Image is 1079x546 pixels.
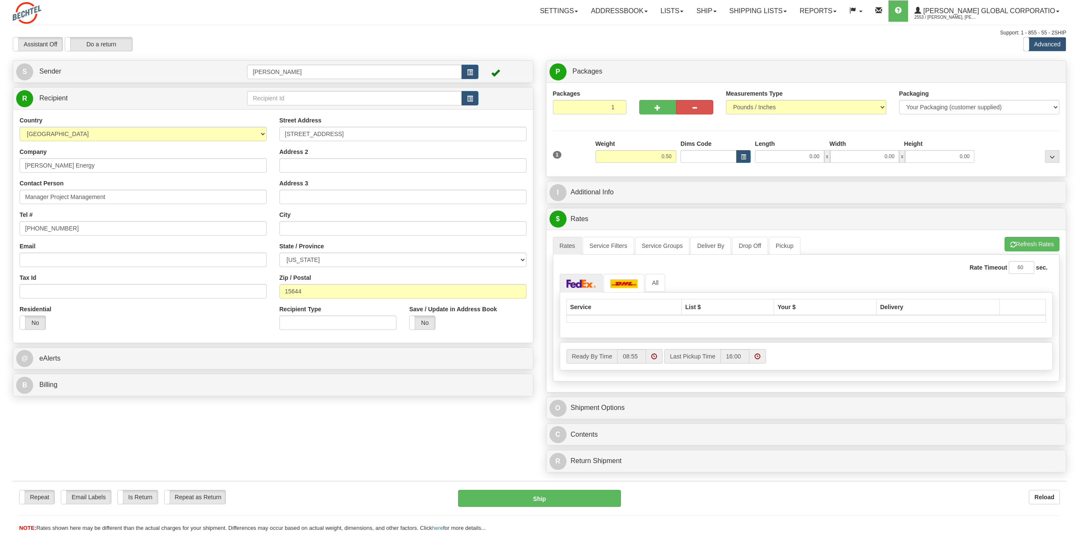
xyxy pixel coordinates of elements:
[899,89,929,98] label: Packaging
[16,90,222,107] a: R Recipient
[908,0,1066,22] a: [PERSON_NAME] Global Corporatio 2553 / [PERSON_NAME], [PERSON_NAME]
[829,139,846,148] label: Width
[13,2,41,24] img: logo2553.jpg
[16,63,247,80] a: S Sender
[409,305,497,313] label: Save / Update in Address Book
[16,350,530,367] a: @ eAlerts
[13,29,1066,37] div: Support: 1 - 855 - 55 - 2SHIP
[279,273,311,282] label: Zip / Postal
[680,139,712,148] label: Dims Code
[39,381,57,388] span: Billing
[13,37,63,51] label: Assistant Off
[16,376,530,394] a: B Billing
[20,490,54,504] label: Repeat
[572,68,602,75] span: Packages
[635,237,689,255] a: Service Groups
[645,274,666,292] a: All
[20,179,63,188] label: Contact Person
[16,90,33,107] span: R
[19,525,36,531] span: NOTE:
[1034,494,1054,500] b: Reload
[16,377,33,394] span: B
[279,305,322,313] label: Recipient Type
[899,150,905,163] span: x
[20,116,43,125] label: Country
[279,242,324,250] label: State / Province
[654,0,690,22] a: Lists
[1045,150,1059,163] div: ...
[279,210,290,219] label: City
[39,355,60,362] span: eAlerts
[723,0,793,22] a: Shipping lists
[1029,490,1060,504] button: Reload
[914,13,978,22] span: 2553 / [PERSON_NAME], [PERSON_NAME]
[595,139,615,148] label: Weight
[410,316,435,330] label: No
[279,179,308,188] label: Address 3
[549,453,567,470] span: R
[1005,237,1059,251] button: Refresh Rates
[567,279,596,288] img: FedEx Express®
[549,184,1063,201] a: IAdditional Info
[583,237,634,255] a: Service Filters
[458,490,621,507] button: Ship
[921,7,1055,14] span: [PERSON_NAME] Global Corporatio
[13,524,1066,532] div: Rates shown here may be different than the actual charges for your shipment. Differences may occu...
[549,400,567,417] span: O
[824,150,830,163] span: x
[553,151,562,159] span: 1
[39,68,61,75] span: Sender
[65,37,132,51] label: Do a return
[279,127,527,141] input: Enter a location
[970,263,1007,272] label: Rate Timeout
[793,0,843,22] a: Reports
[664,349,720,364] label: Last Pickup Time
[567,299,682,315] th: Service
[549,184,567,201] span: I
[549,210,1063,228] a: $Rates
[769,237,800,255] a: Pickup
[877,299,1000,315] th: Delivery
[755,139,775,148] label: Length
[549,426,1063,444] a: CContents
[20,273,36,282] label: Tax Id
[279,148,308,156] label: Address 2
[549,452,1063,470] a: RReturn Shipment
[533,0,584,22] a: Settings
[690,237,731,255] a: Deliver By
[1059,230,1078,316] iframe: chat widget
[553,89,581,98] label: Packages
[549,426,567,443] span: C
[20,210,33,219] label: Tel #
[16,350,33,367] span: @
[279,116,322,125] label: Street Address
[61,490,111,504] label: Email Labels
[20,148,47,156] label: Company
[682,299,774,315] th: List $
[726,89,783,98] label: Measurements Type
[567,349,618,364] label: Ready By Time
[39,94,68,102] span: Recipient
[20,316,46,330] label: No
[432,525,443,531] a: here
[247,65,461,79] input: Sender Id
[549,399,1063,417] a: OShipment Options
[610,279,638,288] img: DHL
[553,237,582,255] a: Rates
[690,0,723,22] a: Ship
[247,91,461,105] input: Recipient Id
[165,490,225,504] label: Repeat as Return
[904,139,923,148] label: Height
[584,0,654,22] a: Addressbook
[20,242,35,250] label: Email
[732,237,768,255] a: Drop Off
[20,305,51,313] label: Residential
[1024,37,1066,51] label: Advanced
[1036,263,1048,272] label: sec.
[774,299,877,315] th: Your $
[549,210,567,227] span: $
[549,63,1063,80] a: P Packages
[549,63,567,80] span: P
[118,490,158,504] label: Is Return
[16,63,33,80] span: S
